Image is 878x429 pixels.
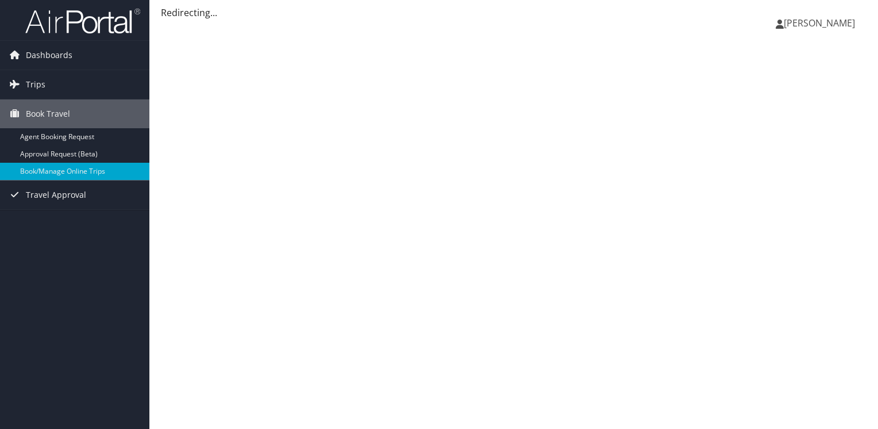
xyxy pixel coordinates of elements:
div: Redirecting... [161,6,867,20]
span: Travel Approval [26,181,86,209]
span: [PERSON_NAME] [784,17,855,29]
span: Book Travel [26,99,70,128]
span: Dashboards [26,41,72,70]
img: airportal-logo.png [25,7,140,35]
a: [PERSON_NAME] [776,6,867,40]
span: Trips [26,70,45,99]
